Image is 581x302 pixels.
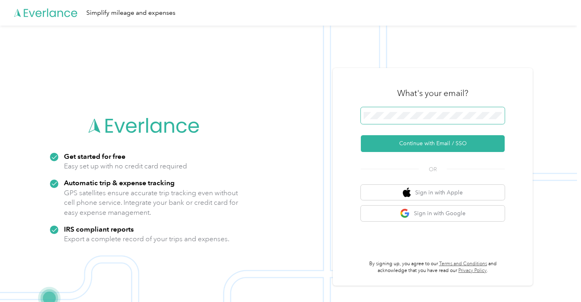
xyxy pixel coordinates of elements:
div: Simplify mileage and expenses [86,8,175,18]
h3: What's your email? [397,88,468,99]
img: apple logo [403,188,411,198]
button: Continue with Email / SSO [361,135,505,152]
p: Easy set up with no credit card required [64,161,187,171]
p: GPS satellites ensure accurate trip tracking even without cell phone service. Integrate your bank... [64,188,239,218]
strong: Automatic trip & expense tracking [64,178,175,187]
a: Terms and Conditions [439,261,487,267]
strong: Get started for free [64,152,125,160]
p: Export a complete record of your trips and expenses. [64,234,229,244]
strong: IRS compliant reports [64,225,134,233]
button: google logoSign in with Google [361,206,505,221]
p: By signing up, you agree to our and acknowledge that you have read our . [361,260,505,274]
img: google logo [400,208,410,218]
span: OR [419,165,447,174]
a: Privacy Policy [458,268,487,274]
button: apple logoSign in with Apple [361,185,505,200]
